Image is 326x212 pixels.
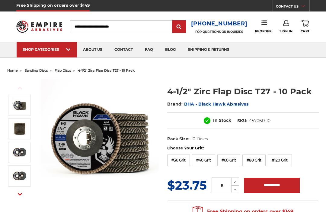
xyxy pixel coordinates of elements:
[55,68,71,73] a: flap discs
[167,101,183,107] span: Brand:
[139,42,159,57] a: faq
[182,42,235,57] a: shipping & returns
[12,168,27,184] img: 60 grit flap disc
[301,29,310,33] span: Cart
[12,145,27,160] img: 40 grit flap disc
[23,47,71,52] div: SHOP CATEGORIES
[191,19,248,28] a: [PHONE_NUMBER]
[159,42,182,57] a: blog
[108,42,139,57] a: contact
[173,21,185,33] input: Submit
[237,118,248,124] dt: SKU:
[301,20,310,33] a: Cart
[7,68,18,73] a: home
[255,20,272,33] a: Reorder
[167,145,319,151] label: Choose Your Grit:
[41,79,159,197] img: Black Hawk 4-1/2" x 7/8" Flap Disc Type 27 - 10 Pack
[280,29,292,33] span: Sign In
[249,118,270,124] dd: 457060-10
[167,178,207,193] span: $23.75
[25,68,48,73] a: sanding discs
[255,29,272,33] span: Reorder
[16,18,62,35] img: Empire Abrasives
[276,3,309,11] a: CONTACT US
[167,136,190,142] dt: Pack Size:
[13,188,27,201] button: Next
[167,86,319,97] h1: 4-1/2" Zirc Flap Disc T27 - 10 Pack
[13,82,27,95] button: Previous
[77,42,108,57] a: about us
[191,30,248,34] p: FOR QUESTIONS OR INQUIRIES
[78,68,135,73] span: 4-1/2" zirc flap disc t27 - 10 pack
[12,98,27,113] img: Black Hawk 4-1/2" x 7/8" Flap Disc Type 27 - 10 Pack
[12,121,27,136] img: 10 pack of 4.5" Black Hawk Flap Discs
[191,136,208,142] dd: 10 Discs
[213,118,231,123] span: In Stock
[184,101,249,107] a: BHA - Black Hawk Abrasives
